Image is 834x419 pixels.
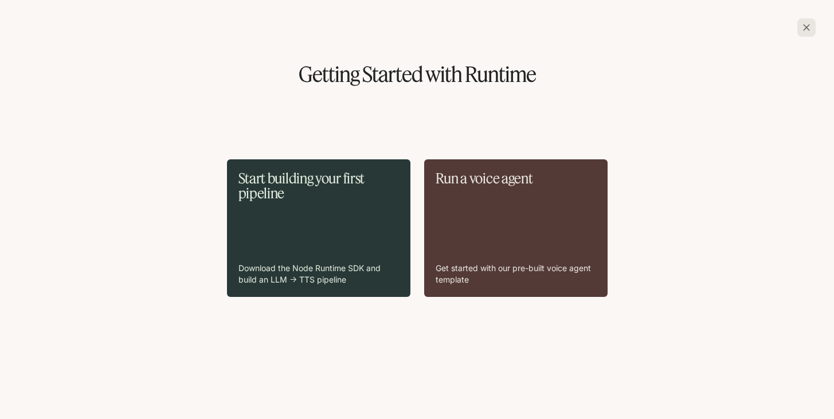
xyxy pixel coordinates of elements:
[436,263,596,285] p: Get started with our pre-built voice agent template
[227,159,410,297] a: Start building your first pipelineDownload the Node Runtime SDK and build an LLM -> TTS pipeline
[424,159,608,297] a: Run a voice agentGet started with our pre-built voice agent template
[436,171,596,186] p: Run a voice agent
[18,64,816,85] h1: Getting Started with Runtime
[238,171,399,201] p: Start building your first pipeline
[238,263,399,285] p: Download the Node Runtime SDK and build an LLM -> TTS pipeline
